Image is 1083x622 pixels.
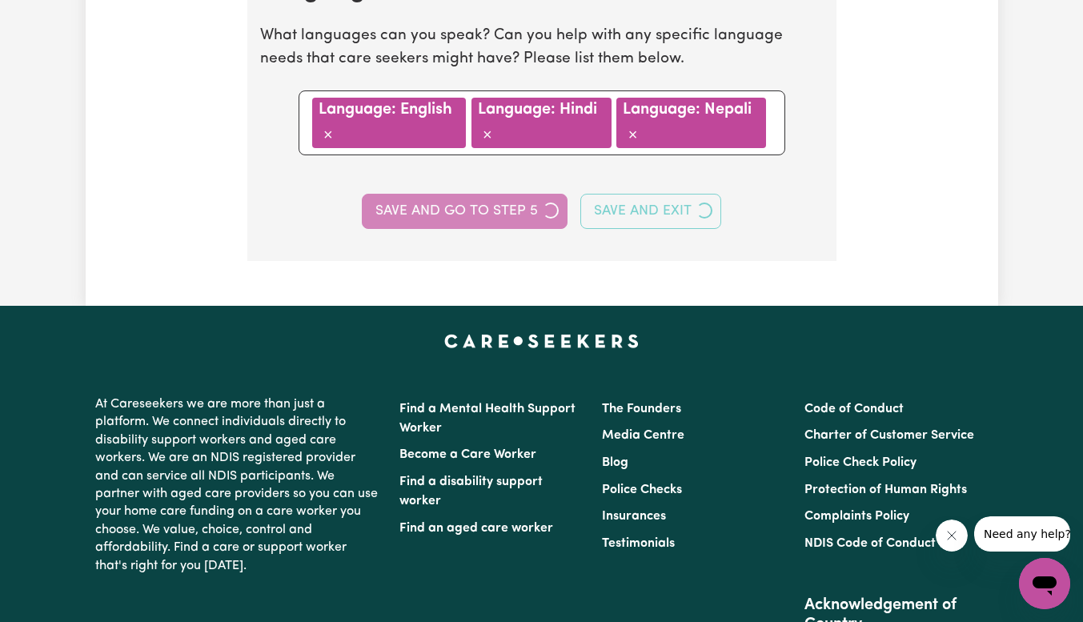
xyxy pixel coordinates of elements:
[602,510,666,523] a: Insurances
[478,122,497,147] button: Remove
[616,98,766,148] div: Language: Nepali
[444,335,639,347] a: Careseekers home page
[471,98,612,148] div: Language: Hindi
[602,484,682,496] a: Police Checks
[804,429,974,442] a: Charter of Customer Service
[602,537,675,550] a: Testimonials
[623,122,642,147] button: Remove
[1019,558,1070,609] iframe: Button to launch messaging window
[399,403,576,435] a: Find a Mental Health Support Worker
[602,403,681,415] a: The Founders
[936,520,968,552] iframe: Close message
[804,510,909,523] a: Complaints Policy
[260,25,824,71] p: What languages can you speak? Can you help with any specific language needs that care seekers mig...
[804,484,967,496] a: Protection of Human Rights
[10,11,97,24] span: Need any help?
[95,389,380,581] p: At Careseekers we are more than just a platform. We connect individuals directly to disability su...
[483,126,492,143] span: ×
[804,537,936,550] a: NDIS Code of Conduct
[312,98,467,148] div: Language: English
[399,522,553,535] a: Find an aged care worker
[974,516,1070,552] iframe: Message from company
[399,476,543,508] a: Find a disability support worker
[602,456,628,469] a: Blog
[323,126,333,143] span: ×
[628,126,638,143] span: ×
[804,403,904,415] a: Code of Conduct
[319,122,338,147] button: Remove
[804,456,917,469] a: Police Check Policy
[602,429,684,442] a: Media Centre
[399,448,536,461] a: Become a Care Worker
